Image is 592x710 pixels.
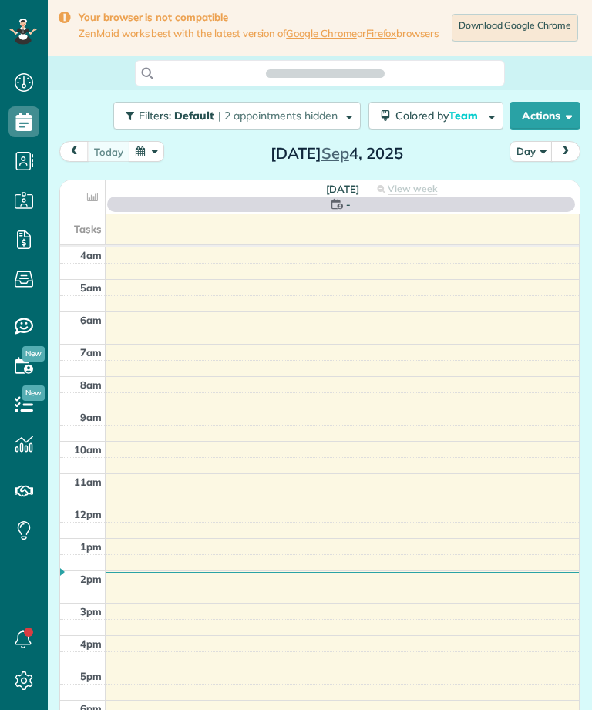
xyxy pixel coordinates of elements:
[286,27,357,39] a: Google Chrome
[113,102,361,130] button: Filters: Default | 2 appointments hidden
[510,102,580,130] button: Actions
[452,14,578,42] a: Download Google Chrome
[59,141,89,162] button: prev
[80,314,102,326] span: 6am
[174,109,215,123] span: Default
[366,27,397,39] a: Firefox
[326,183,359,195] span: [DATE]
[87,141,130,162] button: today
[80,605,102,617] span: 3pm
[321,143,349,163] span: Sep
[80,379,102,391] span: 8am
[79,11,439,24] strong: Your browser is not compatible
[551,141,580,162] button: next
[22,385,45,401] span: New
[368,102,503,130] button: Colored byTeam
[80,670,102,682] span: 5pm
[281,66,368,81] span: Search ZenMaid…
[74,443,102,456] span: 10am
[74,223,102,235] span: Tasks
[346,197,351,212] span: -
[218,109,338,123] span: | 2 appointments hidden
[388,183,437,195] span: View week
[80,249,102,261] span: 4am
[22,346,45,362] span: New
[74,476,102,488] span: 11am
[80,638,102,650] span: 4pm
[80,346,102,358] span: 7am
[449,109,480,123] span: Team
[510,141,553,162] button: Day
[106,102,361,130] a: Filters: Default | 2 appointments hidden
[80,411,102,423] span: 9am
[80,573,102,585] span: 2pm
[80,540,102,553] span: 1pm
[395,109,483,123] span: Colored by
[80,281,102,294] span: 5am
[74,508,102,520] span: 12pm
[139,109,171,123] span: Filters:
[79,27,439,40] span: ZenMaid works best with the latest version of or browsers
[240,145,433,162] h2: [DATE] 4, 2025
